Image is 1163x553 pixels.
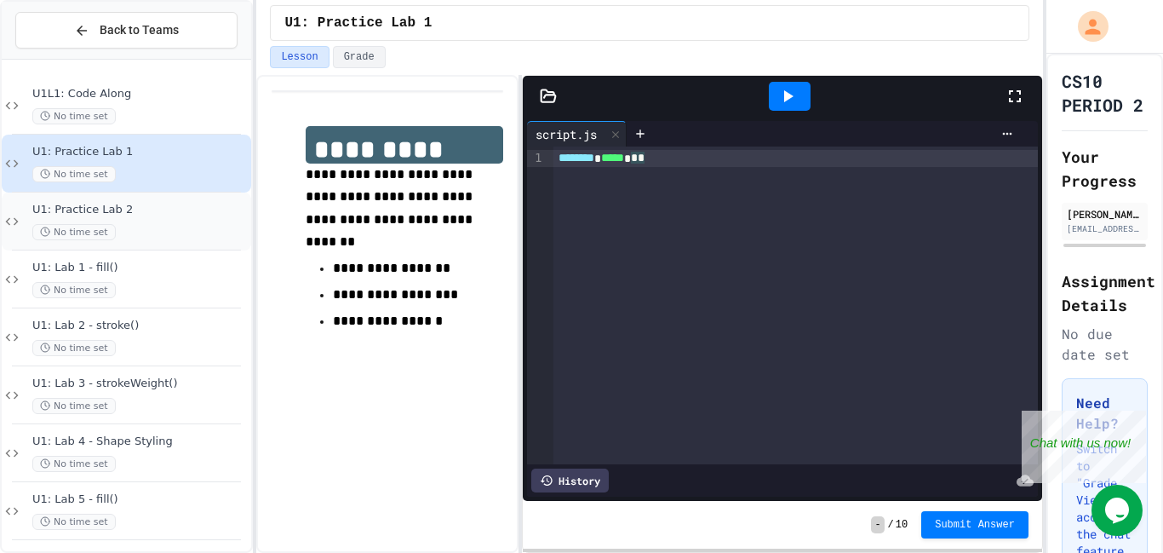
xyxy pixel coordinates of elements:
h2: Your Progress [1062,145,1148,193]
button: Submit Answer [921,511,1028,539]
span: No time set [32,514,116,530]
div: My Account [1060,7,1113,46]
span: - [871,516,884,533]
span: No time set [32,166,116,182]
span: U1: Practice Lab 1 [284,13,432,33]
span: No time set [32,224,116,240]
span: U1: Lab 1 - fill() [32,261,248,275]
div: script.js [527,121,627,147]
span: U1: Practice Lab 1 [32,145,248,159]
span: U1: Lab 2 - stroke() [32,319,248,333]
h1: CS10 PERIOD 2 [1062,69,1148,117]
span: 10 [896,518,908,532]
span: No time set [32,456,116,472]
button: Grade [333,46,386,68]
h3: Need Help? [1076,393,1133,434]
span: No time set [32,282,116,298]
iframe: chat widget [1022,411,1146,483]
span: Back to Teams [100,21,179,39]
iframe: chat widget [1091,485,1146,536]
span: No time set [32,340,116,356]
span: No time set [32,398,116,414]
button: Back to Teams [15,12,238,49]
h2: Assignment Details [1062,269,1148,317]
div: [EMAIL_ADDRESS][DOMAIN_NAME] [1067,222,1143,235]
span: U1: Lab 3 - strokeWeight() [32,377,248,391]
span: U1: Practice Lab 2 [32,203,248,217]
span: / [888,518,894,532]
span: U1L1: Code Along [32,87,248,101]
div: 1 [527,150,544,167]
span: U1: Lab 4 - Shape Styling [32,435,248,449]
div: [PERSON_NAME] [1067,206,1143,222]
span: U1: Lab 5 - fill() [32,493,248,507]
div: script.js [527,125,605,143]
span: Submit Answer [935,518,1015,532]
span: No time set [32,108,116,124]
div: History [531,469,609,493]
button: Lesson [270,46,329,68]
div: No due date set [1062,324,1148,365]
